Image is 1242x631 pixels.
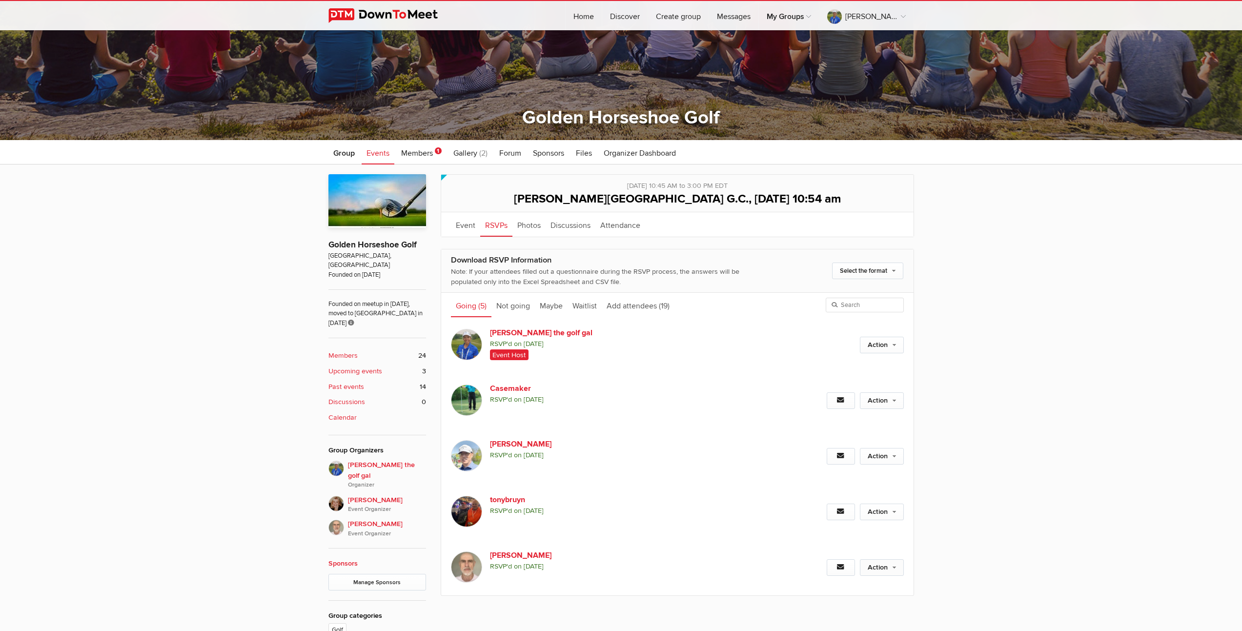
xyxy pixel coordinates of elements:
a: [PERSON_NAME] the golf gal [819,1,914,30]
div: Download RSVP Information [451,254,768,266]
i: [DATE] [524,451,544,459]
input: Search [826,298,904,312]
a: Event [451,212,480,237]
b: Upcoming events [328,366,382,377]
a: Waitlist [568,293,602,317]
a: Going (5) [451,293,491,317]
span: 3 [422,366,426,377]
div: Note: If your attendees filled out a questionnaire during the RSVP process, the answers will be p... [451,266,768,287]
img: Golden Horseshoe Golf [328,174,426,228]
span: 1 [435,147,442,154]
span: Gallery [453,148,477,158]
span: Organizer Dashboard [604,148,676,158]
a: Attendance [595,212,645,237]
span: 0 [422,397,426,407]
span: [PERSON_NAME] [348,519,426,538]
a: Maybe [535,293,568,317]
a: Gallery (2) [448,140,492,164]
i: Event Organizer [348,529,426,538]
a: Manage Sponsors [328,574,426,590]
a: Home [566,1,602,30]
i: [DATE] [524,507,544,515]
b: Calendar [328,412,357,423]
span: Founded on [DATE] [328,270,426,280]
span: Event Host [490,349,529,360]
img: Greg Mais [451,551,482,583]
img: Casemaker [451,385,482,416]
a: Create group [648,1,709,30]
a: Add attendees (19) [602,293,674,317]
a: Past events 14 [328,382,426,392]
a: Discussions [546,212,595,237]
a: Members 1 [396,140,447,164]
a: [PERSON_NAME] [490,550,657,561]
span: (19) [659,301,670,311]
img: Caroline Nesbitt [328,496,344,511]
span: Events [366,148,389,158]
a: Group [328,140,360,164]
a: Events [362,140,394,164]
b: Past events [328,382,364,392]
span: Group [333,148,355,158]
a: Discover [602,1,648,30]
a: Members 24 [328,350,426,361]
img: Beth the golf gal [328,461,344,476]
div: Group Organizers [328,445,426,456]
span: RSVP'd on [490,394,768,405]
span: 24 [418,350,426,361]
a: Upcoming events 3 [328,366,426,377]
a: Not going [491,293,535,317]
a: My Groups [759,1,819,30]
a: Action [860,337,904,353]
span: RSVP'd on [490,561,768,572]
span: [GEOGRAPHIC_DATA], [GEOGRAPHIC_DATA] [328,251,426,270]
span: RSVP'd on [490,506,768,516]
a: Golden Horseshoe Golf [328,240,417,250]
div: [DATE] 10:45 AM to 3:00 PM EDT [451,175,904,191]
a: Golden Horseshoe Golf [522,106,720,129]
a: Select the format [832,263,903,279]
a: [PERSON_NAME] the golf galOrganizer [328,461,426,490]
a: Action [860,448,904,465]
span: Sponsors [533,148,564,158]
a: [PERSON_NAME]Event Organizer [328,514,426,538]
span: [PERSON_NAME][GEOGRAPHIC_DATA] G.C., [DATE] 10:54 am [514,192,841,206]
a: [PERSON_NAME] [490,438,657,450]
span: [PERSON_NAME] [348,495,426,514]
a: RSVPs [480,212,512,237]
span: (5) [478,301,487,311]
a: Photos [512,212,546,237]
i: [DATE] [524,562,544,570]
span: Members [401,148,433,158]
i: Organizer [348,481,426,489]
img: Beth the golf gal [451,329,482,360]
a: Files [571,140,597,164]
span: Files [576,148,592,158]
i: Event Organizer [348,505,426,514]
span: (2) [479,148,488,158]
span: Founded on meetup in [DATE], moved to [GEOGRAPHIC_DATA] in [DATE] [328,289,426,328]
img: Mike N [451,440,482,471]
span: [PERSON_NAME] the golf gal [348,460,426,490]
a: tonybruyn [490,494,657,506]
b: Discussions [328,397,365,407]
img: Greg Mais [328,520,344,535]
a: Sponsors [328,559,358,568]
a: [PERSON_NAME] the golf gal [490,327,657,339]
a: Action [860,559,904,576]
a: Discussions 0 [328,397,426,407]
b: Members [328,350,358,361]
span: RSVP'd on [490,339,768,349]
img: DownToMeet [328,8,453,23]
i: [DATE] [524,340,544,348]
a: Organizer Dashboard [599,140,681,164]
a: Forum [494,140,526,164]
a: Action [860,504,904,520]
a: Messages [709,1,758,30]
div: Group categories [328,611,426,621]
span: RSVP'd on [490,450,768,461]
a: [PERSON_NAME]Event Organizer [328,490,426,514]
i: [DATE] [524,395,544,404]
a: Action [860,392,904,409]
a: Calendar [328,412,426,423]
